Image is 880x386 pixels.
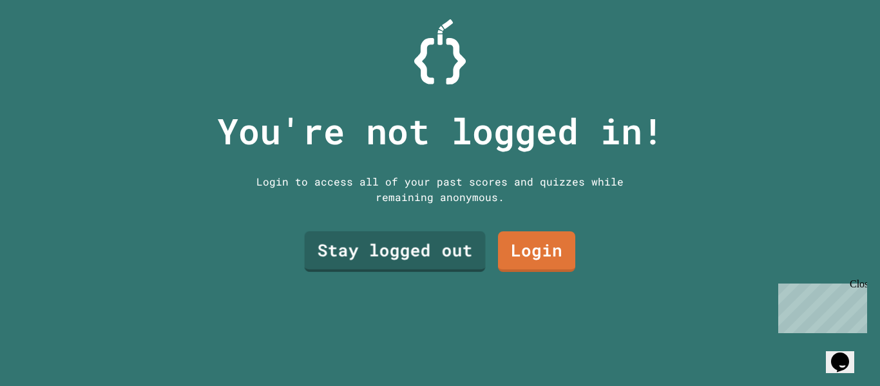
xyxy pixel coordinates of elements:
div: Chat with us now!Close [5,5,89,82]
img: Logo.svg [414,19,466,84]
p: You're not logged in! [217,104,664,158]
a: Login [498,231,575,272]
div: Login to access all of your past scores and quizzes while remaining anonymous. [247,174,633,205]
iframe: chat widget [773,278,867,333]
a: Stay logged out [305,231,486,272]
iframe: chat widget [826,334,867,373]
